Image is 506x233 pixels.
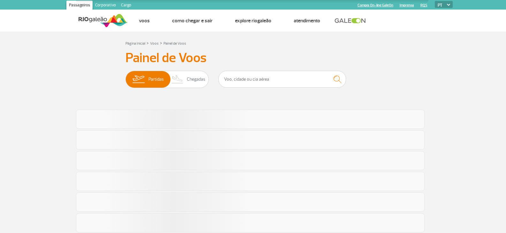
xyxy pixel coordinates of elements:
a: Voos [139,18,150,24]
h3: Painel de Voos [125,50,381,66]
a: Compra On-line GaleOn [358,3,393,7]
a: Cargo [118,1,134,11]
span: Chegadas [187,71,205,88]
a: Página Inicial [125,41,145,46]
img: slider-embarque [128,71,148,88]
a: Passageiros [66,1,93,11]
a: > [147,39,149,47]
a: > [160,39,162,47]
a: Voos [150,41,159,46]
a: Imprensa [400,3,414,7]
a: Painel de Voos [163,41,186,46]
a: Explore RIOgaleão [235,18,271,24]
a: RQS [420,3,427,7]
a: Como chegar e sair [172,18,213,24]
a: Corporativo [93,1,118,11]
span: Partidas [148,71,164,88]
input: Voo, cidade ou cia aérea [218,71,346,88]
img: slider-desembarque [168,71,187,88]
a: Atendimento [294,18,320,24]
